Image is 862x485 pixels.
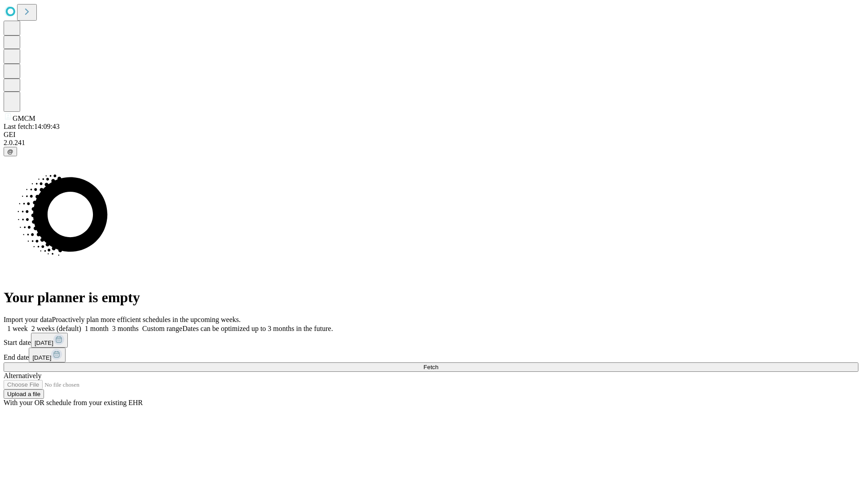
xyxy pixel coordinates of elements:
[4,131,858,139] div: GEI
[4,316,52,323] span: Import your data
[182,325,333,332] span: Dates can be optimized up to 3 months in the future.
[31,333,68,348] button: [DATE]
[4,123,60,130] span: Last fetch: 14:09:43
[4,372,41,379] span: Alternatively
[4,389,44,399] button: Upload a file
[29,348,66,362] button: [DATE]
[52,316,241,323] span: Proactively plan more efficient schedules in the upcoming weeks.
[423,364,438,370] span: Fetch
[35,339,53,346] span: [DATE]
[32,354,51,361] span: [DATE]
[4,139,858,147] div: 2.0.241
[4,289,858,306] h1: Your planner is empty
[4,399,143,406] span: With your OR schedule from your existing EHR
[4,348,858,362] div: End date
[142,325,182,332] span: Custom range
[31,325,81,332] span: 2 weeks (default)
[13,115,35,122] span: GMCM
[85,325,109,332] span: 1 month
[7,148,13,155] span: @
[4,147,17,156] button: @
[4,362,858,372] button: Fetch
[7,325,28,332] span: 1 week
[4,333,858,348] div: Start date
[112,325,139,332] span: 3 months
